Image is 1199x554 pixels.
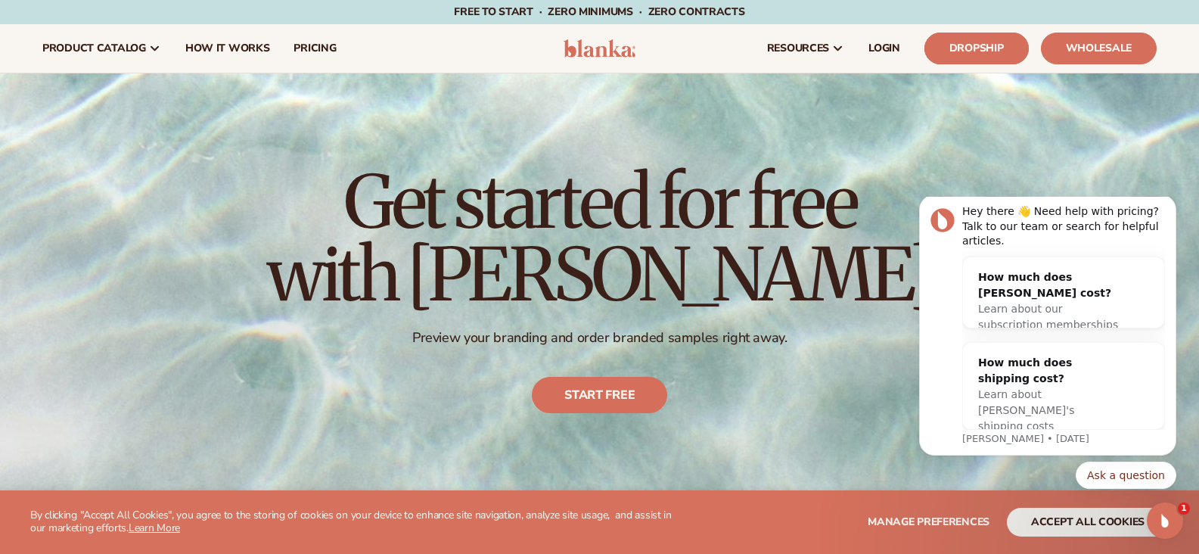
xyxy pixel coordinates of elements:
a: Dropship [924,33,1029,64]
a: Wholesale [1041,33,1157,64]
span: Manage preferences [868,515,989,529]
div: Hey there 👋 Need help with pricing? Talk to our team or search for helpful articles. [66,8,269,52]
h1: Get started for free with [PERSON_NAME] [267,166,933,311]
div: Message content [66,8,269,233]
span: Free to start · ZERO minimums · ZERO contracts [454,5,744,19]
iframe: Intercom notifications message [896,197,1199,546]
div: Quick reply options [23,265,280,292]
div: How much does [PERSON_NAME] cost? [82,73,222,104]
span: resources [767,42,829,54]
span: 1 [1178,503,1190,515]
a: resources [755,24,856,73]
img: logo [564,39,635,58]
a: LOGIN [856,24,912,73]
iframe: Intercom live chat [1147,503,1183,539]
a: pricing [281,24,348,73]
a: How It Works [173,24,282,73]
p: By clicking "Accept All Cookies", you agree to the storing of cookies on your device to enhance s... [30,509,673,535]
span: pricing [294,42,336,54]
span: LOGIN [868,42,900,54]
p: Message from Lee, sent 4w ago [66,235,269,249]
div: How much does [PERSON_NAME] cost?Learn about our subscription memberships [67,61,238,148]
img: Profile image for Lee [34,11,58,36]
span: Learn about our subscription memberships [82,106,222,134]
button: Manage preferences [868,508,989,537]
div: How much does shipping cost?Learn about [PERSON_NAME]'s shipping costs [67,146,238,250]
div: How much does shipping cost? [82,158,222,190]
p: Preview your branding and order branded samples right away. [267,329,933,347]
a: product catalog [30,24,173,73]
a: Start free [532,377,667,413]
a: Learn More [129,521,180,535]
span: Learn about [PERSON_NAME]'s shipping costs [82,191,178,235]
button: Quick reply: Ask a question [179,265,280,292]
span: product catalog [42,42,146,54]
span: How It Works [185,42,270,54]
